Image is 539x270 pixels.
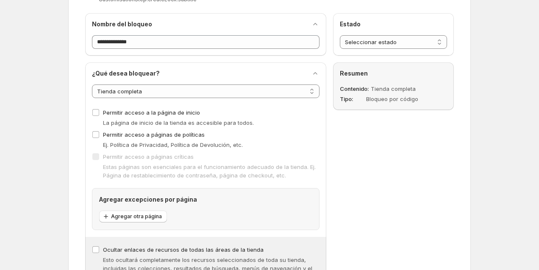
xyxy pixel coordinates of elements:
span: Permitir acceso a páginas de políticas [103,131,205,138]
button: Agregar otra página [99,211,167,222]
dt: Tipo : [340,95,364,103]
span: Agregar otra página [111,213,162,220]
span: Permitir acceso a páginas críticas [103,153,194,160]
dd: Tienda completa [371,84,430,93]
span: Permitir acceso a la página de inicio [103,109,200,116]
span: Estas páginas son esenciales para el funcionamiento adecuado de la tienda. Ej. Página de restable... [103,163,316,179]
span: La página de inicio de la tienda es accesible para todos. [103,119,254,126]
dd: Bloqueo por código [366,95,425,103]
span: Ocultar enlaces de recursos de todas las áreas de la tienda [103,246,264,253]
h2: ¿Qué desea bloquear? [92,69,160,78]
h2: Resumen [340,69,447,78]
span: Ej. Política de Privacidad, Política de Devolución, etc. [103,141,243,148]
h2: Nombre del bloqueo [92,20,152,28]
dt: Contenido : [340,84,369,93]
h2: Agregar excepciones por página [99,195,312,204]
h2: Estado [340,20,447,28]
